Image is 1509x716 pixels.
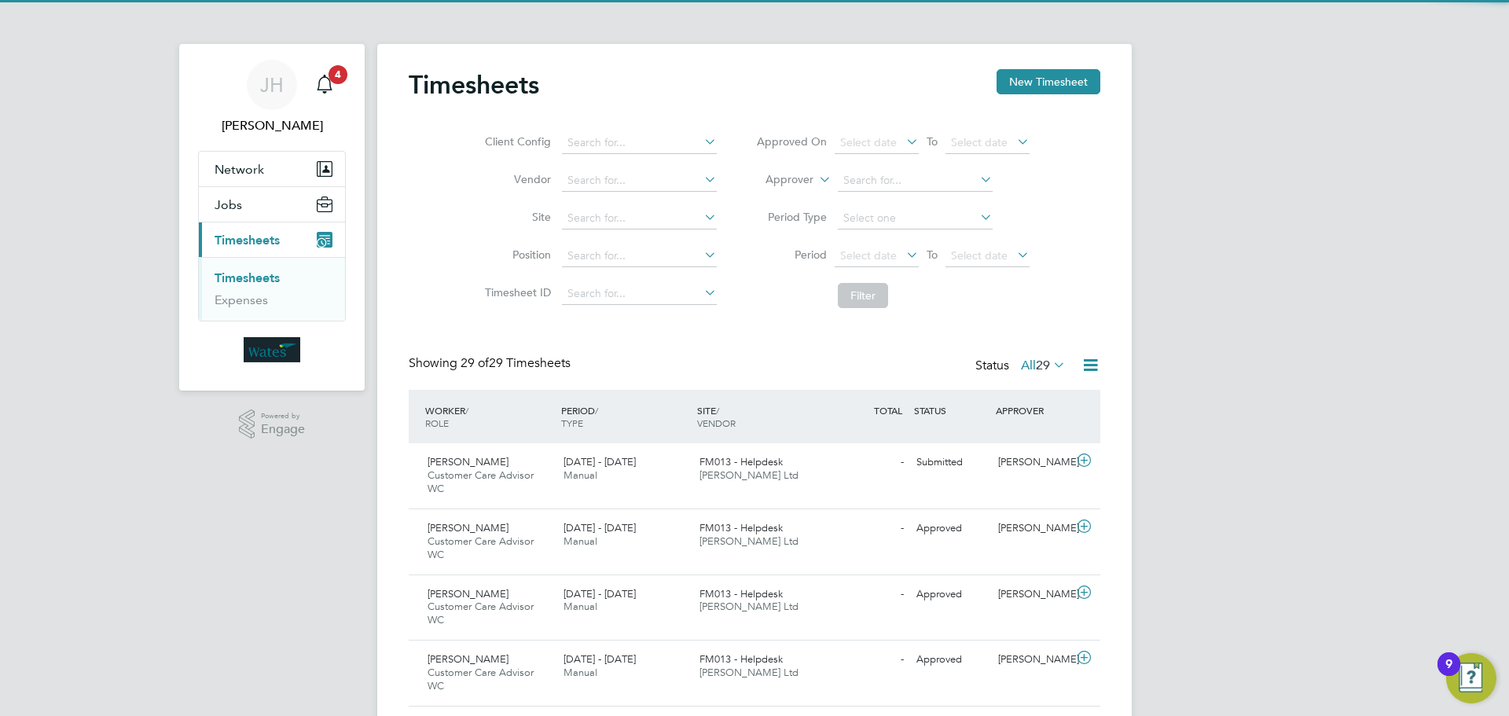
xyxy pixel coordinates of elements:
[910,450,992,475] div: Submitted
[564,587,636,600] span: [DATE] - [DATE]
[562,132,717,154] input: Search for...
[480,248,551,262] label: Position
[461,355,489,371] span: 29 of
[564,666,597,679] span: Manual
[261,423,305,436] span: Engage
[564,652,636,666] span: [DATE] - [DATE]
[992,582,1074,608] div: [PERSON_NAME]
[699,652,783,666] span: FM013 - Helpdesk
[244,337,300,362] img: wates-logo-retina.png
[198,116,346,135] span: Jackie Howlett-Mason
[557,396,693,437] div: PERIOD
[992,516,1074,542] div: [PERSON_NAME]
[198,60,346,135] a: JH[PERSON_NAME]
[561,417,583,429] span: TYPE
[261,409,305,423] span: Powered by
[1446,653,1496,703] button: Open Resource Center, 9 new notifications
[329,65,347,84] span: 4
[922,244,942,265] span: To
[910,516,992,542] div: Approved
[198,337,346,362] a: Go to home page
[428,455,509,468] span: [PERSON_NAME]
[699,666,799,679] span: [PERSON_NAME] Ltd
[421,396,557,437] div: WORKER
[562,283,717,305] input: Search for...
[409,355,574,372] div: Showing
[992,450,1074,475] div: [PERSON_NAME]
[428,468,534,495] span: Customer Care Advisor WC
[756,210,827,224] label: Period Type
[409,69,539,101] h2: Timesheets
[465,404,468,417] span: /
[874,404,902,417] span: TOTAL
[480,285,551,299] label: Timesheet ID
[992,647,1074,673] div: [PERSON_NAME]
[215,197,242,212] span: Jobs
[699,521,783,534] span: FM013 - Helpdesk
[697,417,736,429] span: VENDOR
[564,468,597,482] span: Manual
[199,257,345,321] div: Timesheets
[480,210,551,224] label: Site
[716,404,719,417] span: /
[951,248,1008,263] span: Select date
[564,455,636,468] span: [DATE] - [DATE]
[425,417,449,429] span: ROLE
[199,222,345,257] button: Timesheets
[564,521,636,534] span: [DATE] - [DATE]
[428,600,534,626] span: Customer Care Advisor WC
[838,283,888,308] button: Filter
[260,75,284,95] span: JH
[1036,358,1050,373] span: 29
[562,245,717,267] input: Search for...
[309,60,340,110] a: 4
[743,172,813,188] label: Approver
[215,270,280,285] a: Timesheets
[699,534,799,548] span: [PERSON_NAME] Ltd
[828,582,910,608] div: -
[699,600,799,613] span: [PERSON_NAME] Ltd
[828,450,910,475] div: -
[975,355,1069,377] div: Status
[428,666,534,692] span: Customer Care Advisor WC
[699,468,799,482] span: [PERSON_NAME] Ltd
[179,44,365,391] nav: Main navigation
[1445,664,1452,685] div: 9
[951,135,1008,149] span: Select date
[756,248,827,262] label: Period
[564,600,597,613] span: Manual
[699,587,783,600] span: FM013 - Helpdesk
[828,647,910,673] div: -
[595,404,598,417] span: /
[461,355,571,371] span: 29 Timesheets
[215,292,268,307] a: Expenses
[215,233,280,248] span: Timesheets
[838,207,993,229] input: Select one
[215,162,264,177] span: Network
[828,516,910,542] div: -
[992,396,1074,424] div: APPROVER
[756,134,827,149] label: Approved On
[428,652,509,666] span: [PERSON_NAME]
[997,69,1100,94] button: New Timesheet
[564,534,597,548] span: Manual
[838,170,993,192] input: Search for...
[199,187,345,222] button: Jobs
[428,534,534,561] span: Customer Care Advisor WC
[910,647,992,673] div: Approved
[840,135,897,149] span: Select date
[562,170,717,192] input: Search for...
[239,409,306,439] a: Powered byEngage
[840,248,897,263] span: Select date
[562,207,717,229] input: Search for...
[428,587,509,600] span: [PERSON_NAME]
[199,152,345,186] button: Network
[699,455,783,468] span: FM013 - Helpdesk
[693,396,829,437] div: SITE
[480,134,551,149] label: Client Config
[480,172,551,186] label: Vendor
[910,396,992,424] div: STATUS
[1021,358,1066,373] label: All
[910,582,992,608] div: Approved
[922,131,942,152] span: To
